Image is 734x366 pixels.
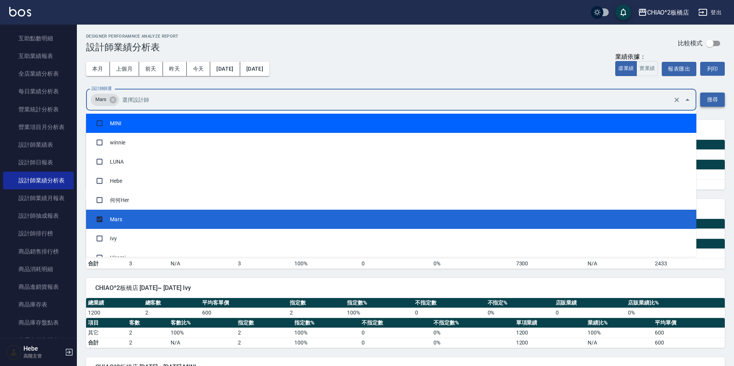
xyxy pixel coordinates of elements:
span: CHIAO^2板橋店 [DATE]~ [DATE] Ivy [95,284,716,292]
li: 何何Her [86,190,696,210]
button: 虛業績 [615,61,637,76]
a: 營業統計分析表 [3,101,74,118]
p: 比較模式 [678,39,702,47]
td: 2 [288,308,345,318]
button: 今天 [187,62,211,76]
table: a dense table [86,318,725,348]
h3: 設計師業績分析表 [86,42,179,53]
a: 商品消耗明細 [3,260,74,278]
li: MINI [86,114,696,133]
li: Hiromi [86,248,696,267]
p: 高階主管 [23,353,63,359]
td: 2 [236,338,292,348]
td: 0 % [486,308,554,318]
th: 總業績 [86,298,143,308]
td: 0% [432,258,514,268]
td: N/A [586,338,653,348]
th: 項目 [86,318,127,328]
button: 本月 [86,62,110,76]
td: 2 [236,328,292,338]
th: 店販業績比% [626,298,725,308]
li: Mars [86,210,696,229]
a: 設計師抽成報表 [3,207,74,225]
button: 登出 [695,5,725,20]
a: 設計師排行榜 [3,225,74,242]
td: 100 % [345,308,413,318]
input: 選擇設計師 [120,93,671,106]
th: 不指定數 [413,298,485,308]
button: Close [681,94,694,106]
button: 列印 [700,62,725,76]
td: 100 % [292,328,360,338]
a: 設計師日報表 [3,154,74,171]
a: 商品庫存表 [3,296,74,313]
td: 合計 [86,258,127,268]
td: 100 % [586,328,653,338]
td: 600 [200,308,288,318]
a: 每日業績分析表 [3,83,74,100]
th: 平均客單價 [200,298,288,308]
td: 1200 [514,328,586,338]
span: Mars [91,96,111,103]
li: winnie [86,133,696,152]
li: LUNA [86,152,696,171]
th: 單項業績 [514,318,586,328]
td: 100% [292,258,360,268]
button: CHIAO^2板橋店 [635,5,692,20]
td: N/A [169,258,236,268]
td: 1200 [514,338,586,348]
td: 其它 [86,328,127,338]
th: 不指定數% [432,318,514,328]
a: 商品庫存盤點表 [3,314,74,331]
button: 搜尋 [700,93,725,107]
td: 0 [360,338,432,348]
img: Person [6,344,22,360]
button: 實業績 [636,61,658,76]
th: 平均單價 [653,318,725,328]
th: 指定數% [345,298,413,308]
th: 指定數 [288,298,345,308]
td: 600 [653,338,725,348]
button: 前天 [139,62,163,76]
td: 3 [127,258,168,268]
td: 2 [143,308,201,318]
th: 客數 [127,318,168,328]
td: 3 [236,258,292,268]
th: 客數比% [169,318,236,328]
button: Clear [671,94,682,105]
a: 設計師業績分析表 [3,172,74,189]
a: 會員卡銷售報表 [3,331,74,349]
th: 不指定% [486,298,554,308]
td: 100 % [169,328,236,338]
td: 2433 [653,258,725,268]
button: [DATE] [210,62,240,76]
h5: Hebe [23,345,63,353]
td: 600 [653,328,725,338]
th: 指定數% [292,318,360,328]
a: 全店業績分析表 [3,65,74,83]
a: 商品銷售排行榜 [3,243,74,260]
a: 互助點數明細 [3,30,74,47]
td: 0 [360,328,432,338]
img: Logo [9,7,31,17]
div: 業績依據： [615,53,658,61]
td: N/A [169,338,236,348]
a: 商品進銷貨報表 [3,278,74,296]
td: 合計 [86,338,127,348]
td: 2 [127,328,168,338]
th: 不指定數 [360,318,432,328]
button: [DATE] [240,62,269,76]
a: 互助業績報表 [3,47,74,65]
div: CHIAO^2板橋店 [647,8,689,17]
a: 設計師業績月報表 [3,189,74,207]
td: 2 [127,338,168,348]
td: 0 [360,258,432,268]
button: 昨天 [163,62,187,76]
td: 0 % [626,308,725,318]
th: 總客數 [143,298,201,308]
td: 100% [292,338,360,348]
li: Hebe [86,171,696,190]
button: 上個月 [110,62,139,76]
a: 設計師業績表 [3,136,74,154]
label: 設計師篩選 [91,86,111,91]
